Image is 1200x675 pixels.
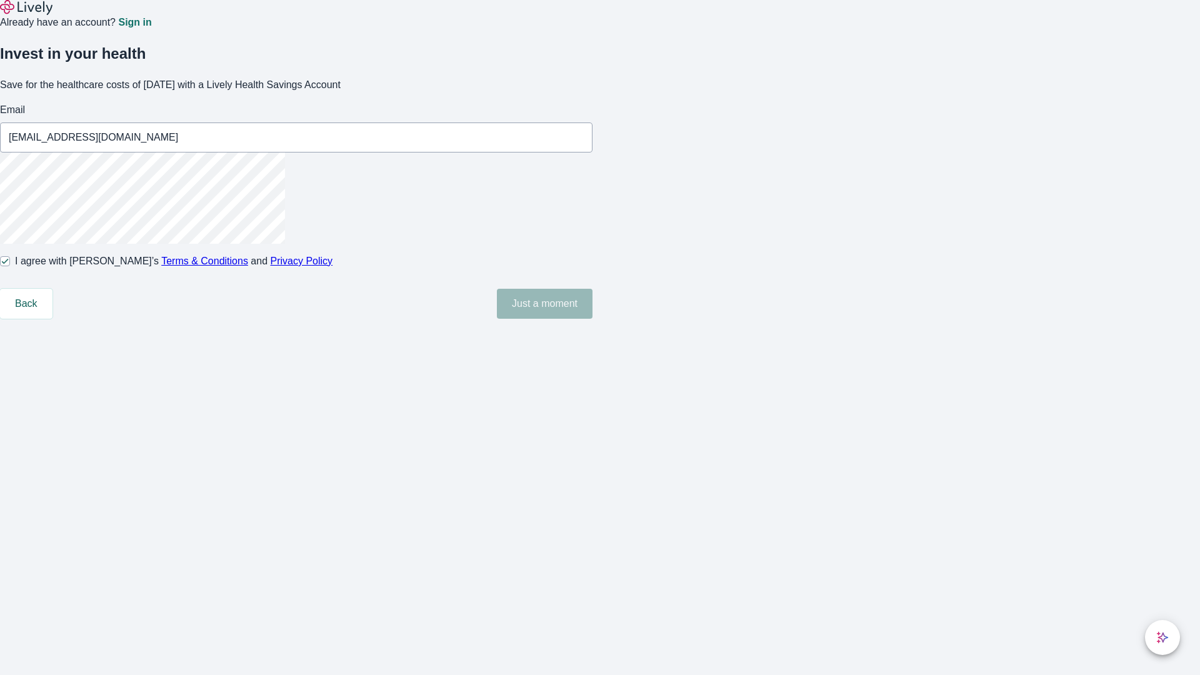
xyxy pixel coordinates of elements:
[161,256,248,266] a: Terms & Conditions
[15,254,332,269] span: I agree with [PERSON_NAME]’s and
[1156,631,1169,644] svg: Lively AI Assistant
[118,17,151,27] a: Sign in
[271,256,333,266] a: Privacy Policy
[1145,620,1180,655] button: chat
